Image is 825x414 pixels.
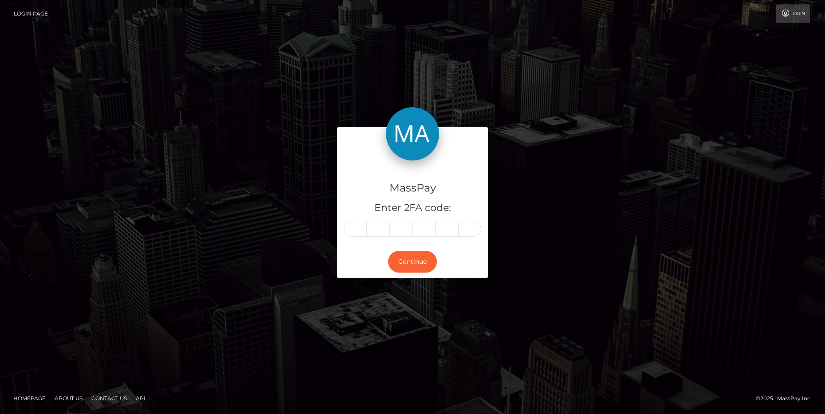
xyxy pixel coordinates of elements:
button: Continue [388,251,437,273]
h5: Enter 2FA code: [344,201,481,215]
a: Login Page [14,4,48,23]
h4: MassPay [344,180,481,196]
div: © 2025 , MassPay Inc. [756,394,818,403]
a: About Us [51,391,86,405]
a: API [132,391,149,405]
a: Homepage [10,391,49,405]
img: MassPay [386,107,439,160]
a: Contact Us [88,391,130,405]
a: Login [776,4,810,23]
